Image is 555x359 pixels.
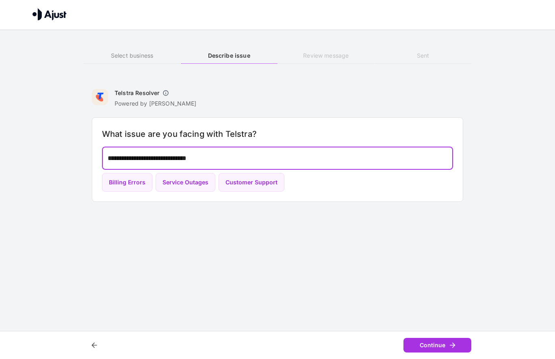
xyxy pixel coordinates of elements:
[33,8,67,20] img: Ajust
[102,128,453,141] h6: What issue are you facing with Telstra?
[115,99,197,108] p: Powered by [PERSON_NAME]
[102,173,152,192] button: Billing Errors
[115,89,159,97] h6: Telstra Resolver
[181,51,277,60] h6: Describe issue
[403,338,471,353] button: Continue
[219,173,284,192] button: Customer Support
[92,89,108,105] img: Telstra
[84,51,180,60] h6: Select business
[156,173,215,192] button: Service Outages
[375,51,471,60] h6: Sent
[277,51,374,60] h6: Review message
